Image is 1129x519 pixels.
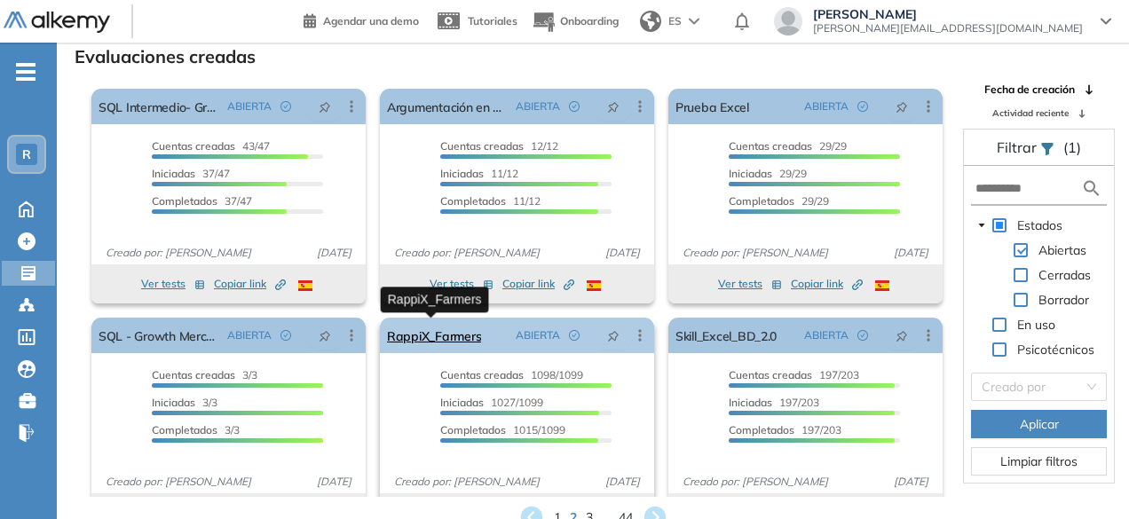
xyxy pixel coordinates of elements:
[440,194,506,208] span: Completados
[640,11,661,32] img: world
[1014,314,1059,335] span: En uso
[594,92,633,121] button: pushpin
[152,194,217,208] span: Completados
[675,245,835,261] span: Creado por: [PERSON_NAME]
[280,330,291,341] span: check-circle
[1017,342,1094,358] span: Psicotécnicos
[152,396,217,409] span: 3/3
[675,474,835,490] span: Creado por: [PERSON_NAME]
[152,423,240,436] span: 3/3
[1035,264,1094,286] span: Cerradas
[896,328,908,342] span: pushpin
[791,276,863,292] span: Copiar link
[560,14,619,28] span: Onboarding
[387,318,481,353] a: RappiX_Farmers
[532,3,619,41] button: Onboarding
[997,138,1040,156] span: Filtrar
[319,99,331,114] span: pushpin
[440,396,543,409] span: 1027/1099
[1017,217,1062,233] span: Estados
[882,92,921,121] button: pushpin
[729,423,841,436] span: 197/203
[468,14,517,28] span: Tutoriales
[675,318,777,353] a: Skill_Excel_BD_2.0
[502,273,574,295] button: Copiar link
[152,139,270,153] span: 43/47
[971,447,1107,476] button: Limpiar filtros
[1038,292,1089,308] span: Borrador
[887,245,936,261] span: [DATE]
[598,245,647,261] span: [DATE]
[440,423,565,436] span: 1015/1099
[22,147,31,161] span: R
[298,280,312,291] img: ESP
[813,21,1083,35] span: [PERSON_NAME][EMAIL_ADDRESS][DOMAIN_NAME]
[729,139,812,153] span: Cuentas creadas
[4,12,110,34] img: Logo
[440,167,484,180] span: Iniciadas
[387,474,547,490] span: Creado por: [PERSON_NAME]
[569,101,580,112] span: check-circle
[984,82,1075,98] span: Fecha de creación
[607,99,620,114] span: pushpin
[729,167,807,180] span: 29/29
[1063,137,1081,158] span: (1)
[729,194,794,208] span: Completados
[440,139,558,153] span: 12/12
[440,167,518,180] span: 11/12
[16,70,36,74] i: -
[440,368,524,381] span: Cuentas creadas
[99,474,258,490] span: Creado por: [PERSON_NAME]
[152,368,235,381] span: Cuentas creadas
[587,280,601,291] img: ESP
[1038,242,1086,258] span: Abiertas
[430,273,493,295] button: Ver tests
[675,89,749,124] a: Prueba Excel
[729,396,772,409] span: Iniciadas
[440,368,583,381] span: 1098/1099
[1000,452,1078,471] span: Limpiar filtros
[323,14,419,28] span: Agendar una demo
[152,194,252,208] span: 37/47
[1020,414,1059,434] span: Aplicar
[857,101,868,112] span: check-circle
[304,9,419,30] a: Agendar una demo
[729,396,819,409] span: 197/203
[729,368,812,381] span: Cuentas creadas
[440,139,524,153] span: Cuentas creadas
[668,13,682,29] span: ES
[516,327,560,343] span: ABIERTA
[875,280,889,291] img: ESP
[1014,215,1066,236] span: Estados
[896,99,908,114] span: pushpin
[729,194,829,208] span: 29/29
[1038,267,1091,283] span: Cerradas
[310,245,359,261] span: [DATE]
[1017,317,1055,333] span: En uso
[729,423,794,436] span: Completados
[1035,289,1093,311] span: Borrador
[729,167,772,180] span: Iniciadas
[227,98,272,114] span: ABIERTA
[502,276,574,292] span: Copiar link
[440,194,541,208] span: 11/12
[305,92,344,121] button: pushpin
[718,273,782,295] button: Ver tests
[214,276,286,292] span: Copiar link
[152,396,195,409] span: Iniciadas
[214,273,286,295] button: Copiar link
[594,321,633,350] button: pushpin
[607,328,620,342] span: pushpin
[152,139,235,153] span: Cuentas creadas
[440,423,506,436] span: Completados
[152,167,195,180] span: Iniciadas
[887,474,936,490] span: [DATE]
[387,245,547,261] span: Creado por: [PERSON_NAME]
[857,330,868,341] span: check-circle
[152,423,217,436] span: Completados
[1081,177,1102,200] img: search icon
[689,18,699,25] img: arrow
[992,106,1069,120] span: Actividad reciente
[791,273,863,295] button: Copiar link
[319,328,331,342] span: pushpin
